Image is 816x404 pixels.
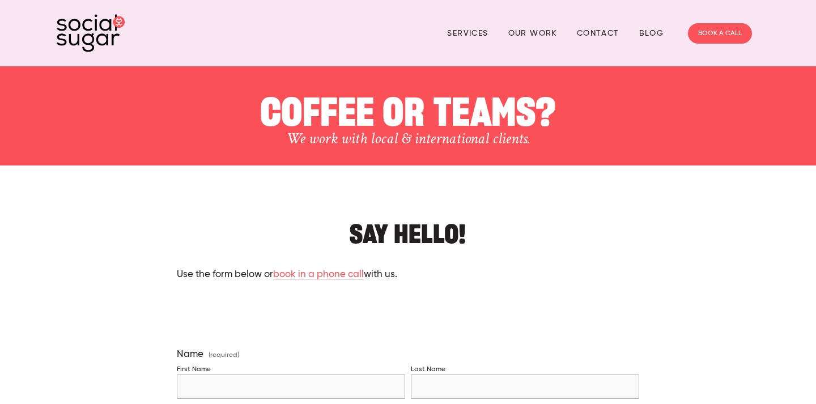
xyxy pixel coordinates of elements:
[57,14,125,52] img: SocialSugar
[209,352,239,359] span: (required)
[639,24,664,42] a: Blog
[177,211,639,245] h2: Say hello!
[105,83,711,129] h1: COFFEE OR TEAMS?
[105,129,711,148] h3: We work with local & international clients.
[273,270,364,280] a: book in a phone call
[688,23,752,44] a: BOOK A CALL
[447,24,488,42] a: Services
[177,348,203,360] span: Name
[177,365,211,374] div: First Name
[177,267,639,282] p: Use the form below or with us.
[508,24,557,42] a: Our Work
[411,365,445,374] div: Last Name
[577,24,619,42] a: Contact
